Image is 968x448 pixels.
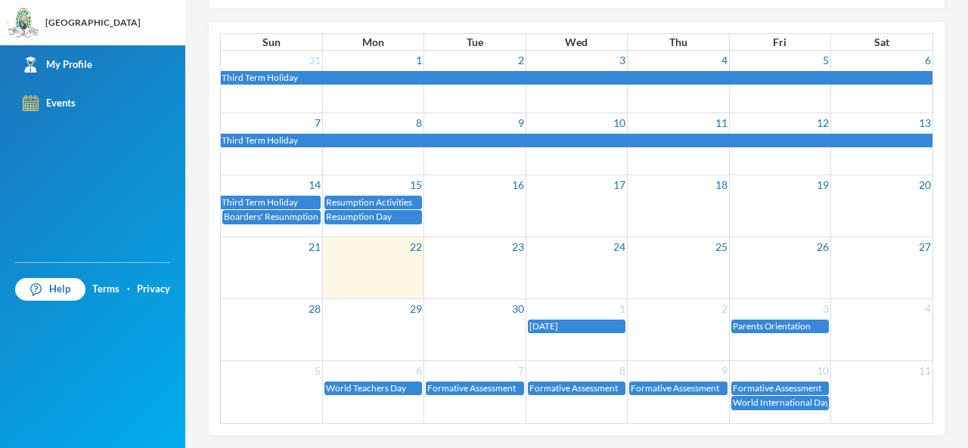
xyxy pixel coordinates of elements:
span: Formative Assessment [427,382,516,394]
span: Fri [773,36,786,48]
span: Formative Assessment [631,382,719,394]
a: World International Day of the Girl Child [731,396,829,410]
a: 7 [313,113,322,132]
a: 30 [510,299,526,318]
span: Formative Assessment [733,382,821,394]
span: Wed [565,36,588,48]
a: 21 [307,237,322,256]
div: [GEOGRAPHIC_DATA] [45,16,141,29]
a: Formative Assessment [629,382,727,396]
a: Third Term Holiday [221,196,321,210]
a: 6 [414,361,423,380]
a: 2 [720,299,729,318]
a: 13 [917,113,932,132]
a: 17 [612,175,627,194]
a: 1 [618,299,627,318]
a: 3 [821,299,830,318]
span: Third Term Holiday [222,134,298,146]
span: Formative Assessment [529,382,618,394]
a: 15 [408,175,423,194]
a: 23 [510,237,526,256]
span: Third Term Holiday [222,196,298,208]
a: 4 [720,51,729,70]
span: Resumption Activities [326,196,412,208]
a: 1 [414,51,423,70]
a: Parents Orientation [731,320,829,334]
span: Sat [874,36,889,48]
a: 8 [618,361,627,380]
a: 9 [517,113,526,132]
a: Formative Assessment [426,382,523,396]
div: · [127,282,130,297]
span: Thu [669,36,687,48]
span: World International Day of the Girl Child [733,397,893,408]
a: Resumption Day [324,210,422,224]
a: 3 [618,51,627,70]
span: Boarders' Resunmption [224,211,318,222]
a: [DATE] [528,320,625,334]
a: 7 [517,361,526,380]
span: Parents Orientation [733,320,811,332]
a: 8 [414,113,423,132]
a: Terms [92,282,119,297]
a: 26 [815,237,830,256]
a: Boarders' Resunmption [222,210,321,224]
span: Mon [362,36,384,48]
a: 10 [815,361,830,380]
a: 5 [313,361,322,380]
a: 25 [714,237,729,256]
a: 11 [714,113,729,132]
a: 24 [612,237,627,256]
a: 27 [917,237,932,256]
span: Tue [467,36,483,48]
div: Events [23,95,76,111]
a: Formative Assessment [731,382,829,396]
a: 29 [408,299,423,318]
a: 11 [917,361,932,380]
span: Third Term Holiday [222,72,298,83]
span: Sun [262,36,281,48]
a: 22 [408,237,423,256]
a: 10 [612,113,627,132]
img: logo [8,8,39,39]
span: World Teachers Day [326,382,406,394]
a: 6 [923,51,932,70]
a: Formative Assessment [528,382,625,396]
a: 9 [720,361,729,380]
a: 14 [307,175,322,194]
a: Third Term Holiday [221,134,932,148]
a: Privacy [137,282,170,297]
a: 2 [517,51,526,70]
a: 12 [815,113,830,132]
a: 19 [815,175,830,194]
span: [DATE] [529,320,558,332]
a: World Teachers Day [324,382,422,396]
a: 18 [714,175,729,194]
a: 31 [307,51,322,70]
a: Help [15,278,85,301]
a: 28 [307,299,322,318]
a: 20 [917,175,932,194]
a: Third Term Holiday [221,71,932,85]
a: 5 [821,51,830,70]
div: My Profile [23,57,92,73]
a: Resumption Activities [324,196,422,210]
span: Resumption Day [326,211,392,222]
a: 4 [923,299,932,318]
a: 16 [510,175,526,194]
